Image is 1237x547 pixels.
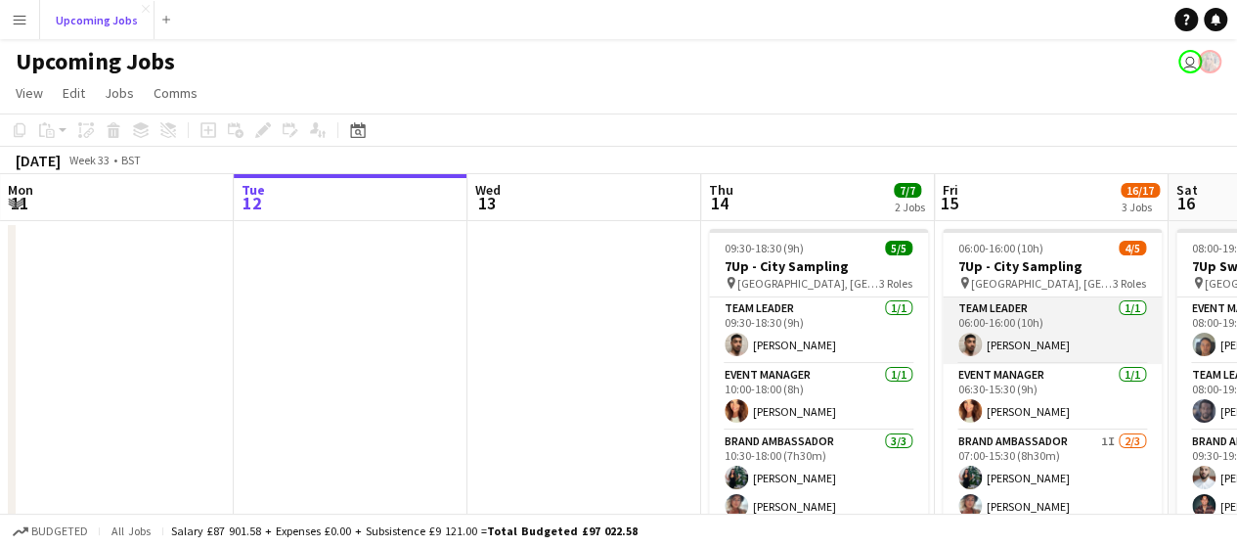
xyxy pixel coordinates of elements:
span: 3 Roles [1113,276,1146,291]
button: Upcoming Jobs [40,1,155,39]
h1: Upcoming Jobs [16,47,175,76]
h3: 7Up - City Sampling [943,257,1162,275]
span: 4/5 [1119,241,1146,255]
app-card-role: Team Leader1/106:00-16:00 (10h)[PERSON_NAME] [943,297,1162,364]
app-user-avatar: Amy Williamson [1178,50,1202,73]
span: Sat [1176,181,1198,199]
a: View [8,80,51,106]
span: View [16,84,43,102]
span: 16/17 [1121,183,1160,198]
span: Fri [943,181,958,199]
app-card-role: Event Manager1/106:30-15:30 (9h)[PERSON_NAME] [943,364,1162,431]
button: Budgeted [10,521,91,542]
span: Total Budgeted £97 022.58 [487,524,638,538]
div: [DATE] [16,151,61,170]
span: 5/5 [885,241,912,255]
app-card-role: Team Leader1/109:30-18:30 (9h)[PERSON_NAME] [709,297,928,364]
span: 7/7 [894,183,921,198]
span: 15 [940,192,958,214]
span: Wed [475,181,501,199]
span: Week 33 [65,153,113,167]
div: 2 Jobs [895,200,925,214]
span: 3 Roles [879,276,912,291]
a: Edit [55,80,93,106]
span: 09:30-18:30 (9h) [725,241,804,255]
span: 12 [239,192,265,214]
span: All jobs [108,524,155,538]
span: Edit [63,84,85,102]
app-job-card: 06:00-16:00 (10h)4/57Up - City Sampling [GEOGRAPHIC_DATA], [GEOGRAPHIC_DATA]3 RolesTeam Leader1/1... [943,229,1162,519]
h3: 7Up - City Sampling [709,257,928,275]
div: Salary £87 901.58 + Expenses £0.00 + Subsistence £9 121.00 = [171,524,638,538]
div: 3 Jobs [1122,200,1159,214]
span: 13 [472,192,501,214]
span: [GEOGRAPHIC_DATA], [GEOGRAPHIC_DATA] [737,276,879,291]
span: 14 [706,192,733,214]
span: Jobs [105,84,134,102]
a: Jobs [97,80,142,106]
app-job-card: 09:30-18:30 (9h)5/57Up - City Sampling [GEOGRAPHIC_DATA], [GEOGRAPHIC_DATA]3 RolesTeam Leader1/10... [709,229,928,519]
span: 16 [1173,192,1198,214]
app-card-role: Event Manager1/110:00-18:00 (8h)[PERSON_NAME] [709,364,928,431]
div: BST [121,153,141,167]
span: Mon [8,181,33,199]
span: 11 [5,192,33,214]
span: Thu [709,181,733,199]
a: Comms [146,80,205,106]
span: 06:00-16:00 (10h) [958,241,1043,255]
span: Budgeted [31,524,88,538]
span: Tue [242,181,265,199]
span: [GEOGRAPHIC_DATA], [GEOGRAPHIC_DATA] [971,276,1113,291]
app-user-avatar: Jade Beasley [1198,50,1221,73]
span: Comms [154,84,198,102]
